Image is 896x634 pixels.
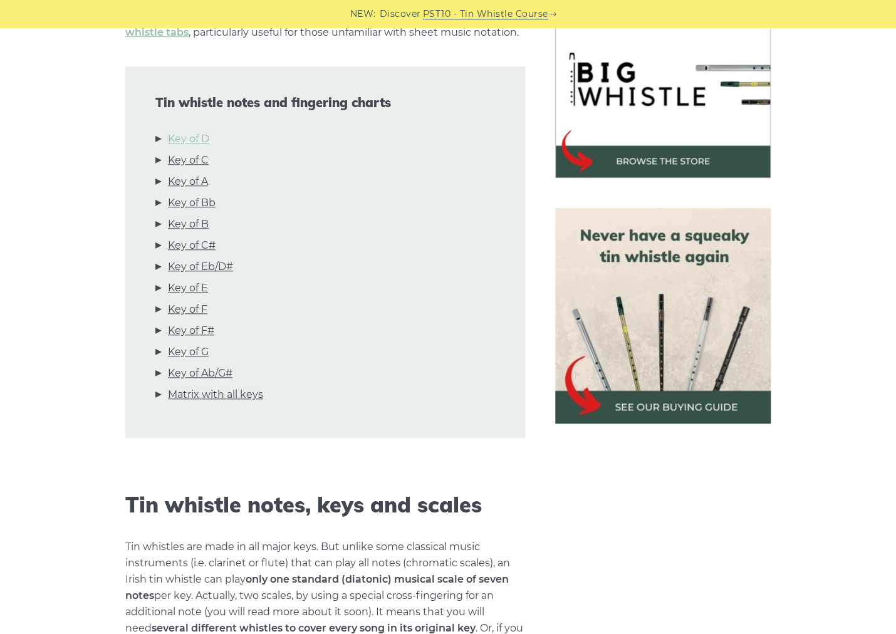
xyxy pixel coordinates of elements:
[168,387,263,403] a: Matrix with all keys
[155,95,495,110] span: Tin whistle notes and fingering charts
[168,237,216,254] a: Key of C#
[168,365,232,382] a: Key of Ab/G#
[168,323,214,339] a: Key of F#
[168,174,208,190] a: Key of A
[380,7,421,21] span: Discover
[152,622,476,634] strong: several different whistles to cover every song in its original key
[423,7,548,21] a: PST10 - Tin Whistle Course
[168,152,209,169] a: Key of C
[168,195,216,211] a: Key of Bb
[168,344,209,360] a: Key of G
[168,259,233,275] a: Key of Eb/D#
[168,301,207,318] a: Key of F
[168,131,209,147] a: Key of D
[555,208,771,424] img: tin whistle buying guide
[168,216,209,232] a: Key of B
[125,492,525,518] h2: Tin whistle notes, keys and scales
[168,280,208,296] a: Key of E
[125,573,509,601] strong: only one standard (diatonic) musical scale of seven notes
[350,7,376,21] span: NEW:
